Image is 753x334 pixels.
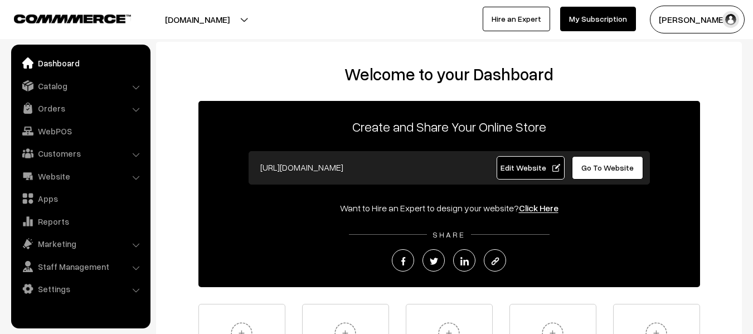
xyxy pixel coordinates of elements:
h2: Welcome to your Dashboard [167,64,731,84]
span: Go To Website [581,163,634,172]
p: Create and Share Your Online Store [198,117,700,137]
img: COMMMERCE [14,14,131,23]
a: Website [14,166,147,186]
a: Marketing [14,234,147,254]
a: Settings [14,279,147,299]
button: [DOMAIN_NAME] [126,6,269,33]
a: Go To Website [572,156,644,180]
img: user [722,11,739,28]
span: Edit Website [501,163,560,172]
a: Dashboard [14,53,147,73]
a: Hire an Expert [483,7,550,31]
div: Want to Hire an Expert to design your website? [198,201,700,215]
a: Catalog [14,76,147,96]
a: Staff Management [14,256,147,277]
a: Click Here [519,202,558,214]
a: My Subscription [560,7,636,31]
a: Orders [14,98,147,118]
button: [PERSON_NAME] [650,6,745,33]
a: COMMMERCE [14,11,111,25]
a: WebPOS [14,121,147,141]
a: Customers [14,143,147,163]
a: Reports [14,211,147,231]
a: Edit Website [497,156,565,180]
span: SHARE [427,230,471,239]
a: Apps [14,188,147,209]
